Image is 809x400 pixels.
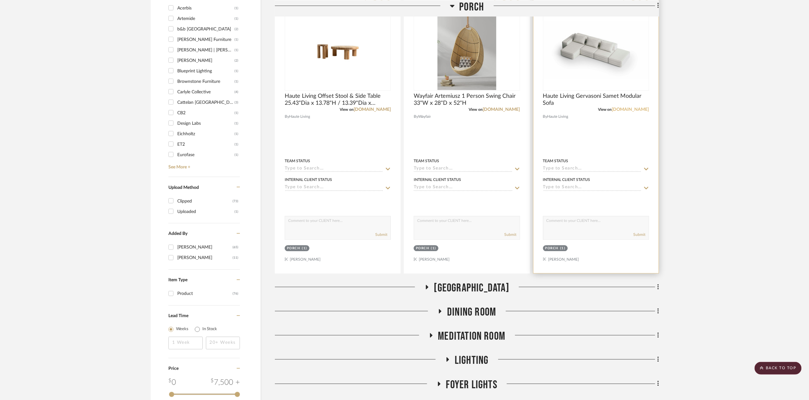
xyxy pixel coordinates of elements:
[285,177,332,183] div: Internal Client Status
[168,337,203,350] input: 1 Week
[543,114,547,120] span: By
[177,139,235,150] div: ET2
[235,77,238,87] div: (1)
[235,207,238,217] div: (1)
[431,246,437,251] div: (1)
[168,377,176,389] div: 0
[414,177,461,183] div: Internal Client Status
[177,45,235,55] div: [PERSON_NAME] | [PERSON_NAME]
[177,77,235,87] div: Brownstone Furniture
[505,232,517,238] button: Submit
[235,97,238,108] div: (3)
[414,185,512,191] input: Type to Search…
[235,35,238,45] div: (1)
[414,114,418,120] span: By
[177,35,235,45] div: [PERSON_NAME] Furniture
[235,45,238,55] div: (1)
[545,246,559,251] div: Porch
[177,3,235,13] div: Acerbis
[177,97,235,108] div: Cattelan [GEOGRAPHIC_DATA]
[469,108,483,111] span: View on
[447,306,496,319] span: Dining Room
[233,289,238,299] div: (76)
[202,326,217,333] label: In Stock
[285,185,383,191] input: Type to Search…
[543,166,642,172] input: Type to Search…
[414,93,520,107] span: Wayfair Artemiusz 1 Person Swing Chair 33"W x 28"D x 52"H
[547,114,568,120] span: Haute Living
[235,118,238,129] div: (1)
[168,314,188,318] span: Lead Time
[340,108,354,111] span: View on
[177,243,233,253] div: [PERSON_NAME]
[543,158,568,164] div: Team Status
[455,354,489,368] span: Lighting
[289,114,310,120] span: Haute Living
[543,177,590,183] div: Internal Client Status
[285,166,383,172] input: Type to Search…
[414,158,439,164] div: Team Status
[235,139,238,150] div: (1)
[168,232,187,236] span: Added By
[168,367,179,371] span: Price
[375,232,387,238] button: Submit
[235,66,238,76] div: (1)
[233,243,238,253] div: (65)
[206,337,240,350] input: 20+ Weeks
[418,114,431,120] span: Wayfair
[543,185,642,191] input: Type to Search…
[235,129,238,139] div: (1)
[438,11,496,90] img: Wayfair Artemiusz 1 Person Swing Chair 33"W x 28"D x 52"H
[634,232,646,238] button: Submit
[598,108,612,111] span: View on
[177,56,235,66] div: [PERSON_NAME]
[167,160,240,170] a: See More +
[235,3,238,13] div: (1)
[176,326,188,333] label: Weeks
[560,246,566,251] div: (1)
[168,185,199,190] span: Upload Method
[177,129,235,139] div: Eichholtz
[285,114,289,120] span: By
[177,14,235,24] div: Artemide
[302,246,308,251] div: (1)
[354,107,391,112] a: [DOMAIN_NAME]
[168,278,187,283] span: Item Type
[235,56,238,66] div: (2)
[285,93,391,107] span: Haute Living Offset Stool & Side Table 25.43"Dia x 13.78"H / 13.39"Dia x 16.93"H
[235,150,238,160] div: (1)
[177,87,235,97] div: Carlyle Collective
[177,150,235,160] div: Eurofase
[612,107,649,112] a: [DOMAIN_NAME]
[177,289,233,299] div: Product
[446,378,497,392] span: Foyer Lights
[285,21,390,79] img: Haute Living Offset Stool & Side Table 25.43"Dia x 13.78"H / 13.39"Dia x 16.93"H
[755,362,802,375] scroll-to-top-button: BACK TO TOP
[287,246,301,251] div: Porch
[438,330,506,343] span: Meditation Room
[434,282,509,295] span: [GEOGRAPHIC_DATA]
[233,253,238,263] div: (11)
[483,107,520,112] a: [DOMAIN_NAME]
[177,66,235,76] div: Blueprint Lighting
[416,246,430,251] div: Porch
[235,108,238,118] div: (1)
[544,21,649,79] img: Haute Living Gervasoni Samet Modular Sofa
[235,87,238,97] div: (4)
[235,24,238,34] div: (2)
[211,377,240,389] div: 7,500 +
[177,196,233,206] div: Clipped
[177,118,235,129] div: Design Labs
[177,24,235,34] div: b&b [GEOGRAPHIC_DATA]
[233,196,238,206] div: (73)
[414,166,512,172] input: Type to Search…
[235,14,238,24] div: (1)
[543,93,649,107] span: Haute Living Gervasoni Samet Modular Sofa
[177,108,235,118] div: CB2
[177,207,235,217] div: Uploaded
[285,158,310,164] div: Team Status
[177,253,233,263] div: [PERSON_NAME]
